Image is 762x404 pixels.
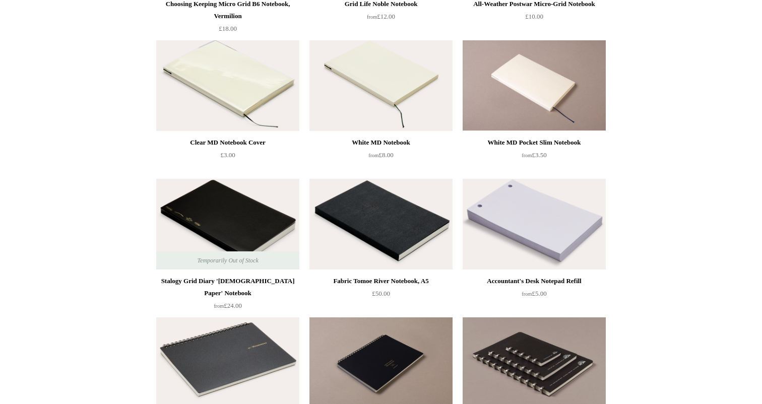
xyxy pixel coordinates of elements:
[309,179,453,270] a: Fabric Tomoe River Notebook, A5 Fabric Tomoe River Notebook, A5
[463,179,606,270] a: Accountant's Desk Notepad Refill Accountant's Desk Notepad Refill
[372,290,390,297] span: £50.00
[309,40,453,131] a: White MD Notebook White MD Notebook
[220,151,235,159] span: £3.00
[159,137,297,149] div: Clear MD Notebook Cover
[368,153,378,158] span: from
[463,275,606,316] a: Accountant's Desk Notepad Refill from£5.00
[187,251,268,270] span: Temporarily Out of Stock
[525,13,543,20] span: £10.00
[463,40,606,131] img: White MD Pocket Slim Notebook
[522,291,532,297] span: from
[465,275,603,287] div: Accountant's Desk Notepad Refill
[312,275,450,287] div: Fabric Tomoe River Notebook, A5
[159,275,297,299] div: Stalogy Grid Diary '[DEMOGRAPHIC_DATA] Paper' Notebook
[368,151,393,159] span: £8.00
[367,14,377,20] span: from
[522,153,532,158] span: from
[309,179,453,270] img: Fabric Tomoe River Notebook, A5
[156,179,299,270] img: Stalogy Grid Diary 'Bible Paper' Notebook
[522,290,546,297] span: £5.00
[214,303,224,309] span: from
[156,40,299,131] img: Clear MD Notebook Cover
[156,275,299,316] a: Stalogy Grid Diary '[DEMOGRAPHIC_DATA] Paper' Notebook from£24.00
[312,137,450,149] div: White MD Notebook
[309,137,453,178] a: White MD Notebook from£8.00
[156,137,299,178] a: Clear MD Notebook Cover £3.00
[156,40,299,131] a: Clear MD Notebook Cover Clear MD Notebook Cover
[463,179,606,270] img: Accountant's Desk Notepad Refill
[309,40,453,131] img: White MD Notebook
[219,25,237,32] span: £18.00
[522,151,546,159] span: £3.50
[156,179,299,270] a: Stalogy Grid Diary 'Bible Paper' Notebook Stalogy Grid Diary 'Bible Paper' Notebook Temporarily O...
[214,302,242,309] span: £24.00
[367,13,395,20] span: £12.00
[463,137,606,178] a: White MD Pocket Slim Notebook from£3.50
[463,40,606,131] a: White MD Pocket Slim Notebook White MD Pocket Slim Notebook
[309,275,453,316] a: Fabric Tomoe River Notebook, A5 £50.00
[465,137,603,149] div: White MD Pocket Slim Notebook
